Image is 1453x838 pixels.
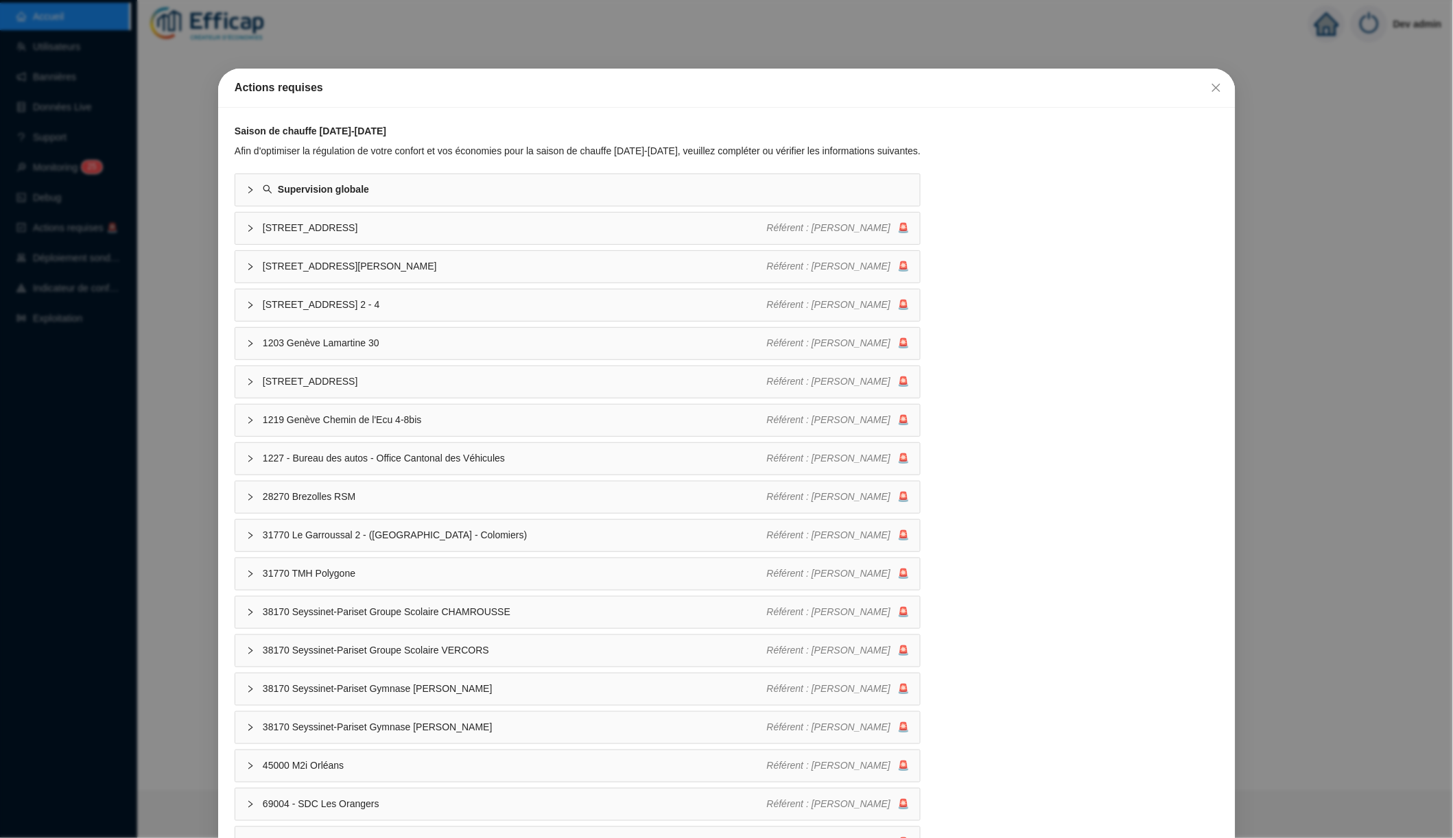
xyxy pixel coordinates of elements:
[235,789,920,820] div: 69004 - SDC Les OrangersRéférent : [PERSON_NAME]🚨
[766,490,909,504] div: 🚨
[766,491,890,502] span: Référent : [PERSON_NAME]
[235,635,920,667] div: 38170 Seyssinet-Pariset Groupe Scolaire VERCORSRéférent : [PERSON_NAME]🚨
[235,174,920,206] div: Supervision globale
[246,378,255,386] span: collapsed
[766,758,909,773] div: 🚨
[263,528,767,542] span: 31770 Le Garroussal 2 - ([GEOGRAPHIC_DATA] - Colomiers)
[263,758,767,773] span: 45000 M2i Orléans
[263,490,767,504] span: 28270 Brezolles RSM
[235,750,920,782] div: 45000 M2i OrléansRéférent : [PERSON_NAME]🚨
[235,328,920,359] div: 1203 Genève Lamartine 30Référent : [PERSON_NAME]🚨
[766,414,890,425] span: Référent : [PERSON_NAME]
[766,413,909,427] div: 🚨
[766,299,890,310] span: Référent : [PERSON_NAME]
[766,529,890,540] span: Référent : [PERSON_NAME]
[263,336,767,350] span: 1203 Genève Lamartine 30
[263,221,767,235] span: [STREET_ADDRESS]
[766,606,890,617] span: Référent : [PERSON_NAME]
[766,683,890,694] span: Référent : [PERSON_NAME]
[246,608,255,616] span: collapsed
[246,531,255,540] span: collapsed
[766,298,909,312] div: 🚨
[766,336,909,350] div: 🚨
[766,221,909,235] div: 🚨
[235,443,920,475] div: 1227 - Bureau des autos - Office Cantonal des VéhiculesRéférent : [PERSON_NAME]🚨
[263,413,767,427] span: 1219 Genève Chemin de l'Ecu 4-8bis
[766,568,890,579] span: Référent : [PERSON_NAME]
[766,222,890,233] span: Référent : [PERSON_NAME]
[766,453,890,464] span: Référent : [PERSON_NAME]
[1205,77,1227,99] button: Close
[766,566,909,581] div: 🚨
[766,798,890,809] span: Référent : [PERSON_NAME]
[766,261,890,272] span: Référent : [PERSON_NAME]
[263,605,767,619] span: 38170 Seyssinet-Pariset Groupe Scolaire CHAMROUSSE
[235,125,386,136] strong: Saison de chauffe [DATE]-[DATE]
[263,298,767,312] span: [STREET_ADDRESS] 2 - 4
[278,184,369,195] strong: Supervision globale
[766,605,909,619] div: 🚨
[766,645,890,656] span: Référent : [PERSON_NAME]
[246,723,255,732] span: collapsed
[263,451,767,466] span: 1227 - Bureau des autos - Office Cantonal des Véhicules
[235,144,921,158] div: Afin d'optimiser la régulation de votre confort et vos économies pour la saison de chauffe [DATE]...
[246,493,255,501] span: collapsed
[246,224,255,232] span: collapsed
[235,558,920,590] div: 31770 TMH PolygoneRéférent : [PERSON_NAME]🚨
[766,376,890,387] span: Référent : [PERSON_NAME]
[766,451,909,466] div: 🚨
[235,405,920,436] div: 1219 Genève Chemin de l'Ecu 4-8bisRéférent : [PERSON_NAME]🚨
[263,720,767,734] span: 38170 Seyssinet-Pariset Gymnase [PERSON_NAME]
[246,263,255,271] span: collapsed
[1210,82,1221,93] span: close
[263,259,767,274] span: [STREET_ADDRESS][PERSON_NAME]
[766,797,909,811] div: 🚨
[766,720,909,734] div: 🚨
[766,643,909,658] div: 🚨
[1205,82,1227,93] span: Fermer
[235,366,920,398] div: [STREET_ADDRESS]Référent : [PERSON_NAME]🚨
[235,520,920,551] div: 31770 Le Garroussal 2 - ([GEOGRAPHIC_DATA] - Colomiers)Référent : [PERSON_NAME]🚨
[263,797,767,811] span: 69004 - SDC Les Orangers
[263,566,767,581] span: 31770 TMH Polygone
[766,760,890,771] span: Référent : [PERSON_NAME]
[235,673,920,705] div: 38170 Seyssinet-Pariset Gymnase [PERSON_NAME]Référent : [PERSON_NAME]🚨
[246,762,255,770] span: collapsed
[766,337,890,348] span: Référent : [PERSON_NAME]
[235,80,1219,96] div: Actions requises
[235,251,920,283] div: [STREET_ADDRESS][PERSON_NAME]Référent : [PERSON_NAME]🚨
[235,481,920,513] div: 28270 Brezolles RSMRéférent : [PERSON_NAME]🚨
[235,213,920,244] div: [STREET_ADDRESS]Référent : [PERSON_NAME]🚨
[766,374,909,389] div: 🚨
[246,685,255,693] span: collapsed
[246,647,255,655] span: collapsed
[246,570,255,578] span: collapsed
[263,374,767,389] span: [STREET_ADDRESS]
[263,184,272,194] span: search
[235,289,920,321] div: [STREET_ADDRESS] 2 - 4Référent : [PERSON_NAME]🚨
[235,712,920,743] div: 38170 Seyssinet-Pariset Gymnase [PERSON_NAME]Référent : [PERSON_NAME]🚨
[766,528,909,542] div: 🚨
[235,597,920,628] div: 38170 Seyssinet-Pariset Groupe Scolaire CHAMROUSSERéférent : [PERSON_NAME]🚨
[766,682,909,696] div: 🚨
[246,416,255,424] span: collapsed
[263,682,767,696] span: 38170 Seyssinet-Pariset Gymnase [PERSON_NAME]
[766,259,909,274] div: 🚨
[246,186,255,194] span: collapsed
[246,301,255,309] span: collapsed
[263,643,767,658] span: 38170 Seyssinet-Pariset Groupe Scolaire VERCORS
[246,455,255,463] span: collapsed
[246,800,255,809] span: collapsed
[766,721,890,732] span: Référent : [PERSON_NAME]
[246,339,255,348] span: collapsed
